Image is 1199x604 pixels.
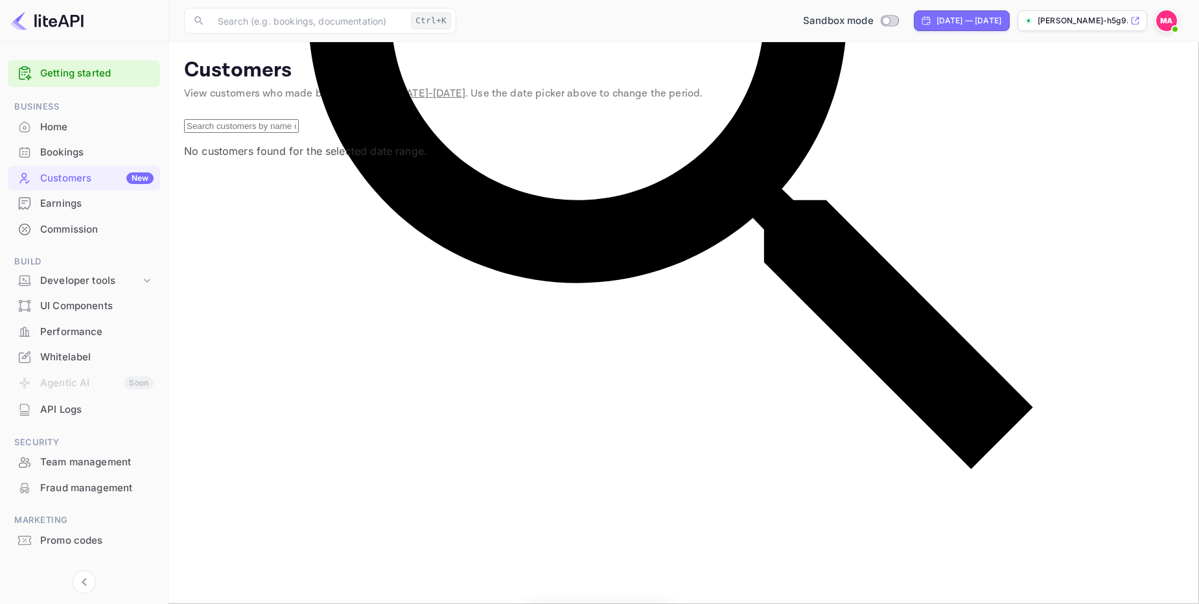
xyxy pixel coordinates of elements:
[40,66,154,81] a: Getting started
[8,528,160,552] a: Promo codes
[8,345,160,369] a: Whitelabel
[937,15,1001,27] div: [DATE] — [DATE]
[8,115,160,139] a: Home
[8,217,160,242] div: Commission
[10,10,84,31] img: LiteAPI logo
[8,397,160,423] div: API Logs
[8,191,160,216] div: Earnings
[8,294,160,319] div: UI Components
[411,12,451,29] div: Ctrl+K
[8,513,160,528] span: Marketing
[40,196,154,211] div: Earnings
[8,476,160,501] div: Fraud management
[8,436,160,450] span: Security
[8,450,160,475] div: Team management
[8,100,160,114] span: Business
[210,8,406,34] input: Search (e.g. bookings, documentation)
[8,294,160,318] a: UI Components
[40,455,154,470] div: Team management
[40,222,154,237] div: Commission
[184,143,1183,159] p: No customers found for the selected date range.
[8,450,160,474] a: Team management
[40,120,154,135] div: Home
[8,191,160,215] a: Earnings
[8,528,160,553] div: Promo codes
[8,345,160,370] div: Whitelabel
[8,166,160,191] div: CustomersNew
[40,299,154,314] div: UI Components
[8,217,160,241] a: Commission
[8,115,160,140] div: Home
[40,350,154,365] div: Whitelabel
[8,319,160,343] a: Performance
[40,481,154,496] div: Fraud management
[40,273,141,288] div: Developer tools
[914,10,1010,31] div: Click to change the date range period
[8,255,160,269] span: Build
[8,60,160,87] div: Getting started
[40,145,154,160] div: Bookings
[8,319,160,345] div: Performance
[126,172,154,184] div: New
[8,166,160,190] a: CustomersNew
[184,119,299,133] input: Search customers by name or email...
[40,402,154,417] div: API Logs
[8,397,160,421] a: API Logs
[1156,10,1177,31] img: Mohamed Abushaqra
[8,476,160,500] a: Fraud management
[40,325,154,340] div: Performance
[73,570,96,594] button: Collapse navigation
[8,140,160,164] a: Bookings
[8,140,160,165] div: Bookings
[803,14,874,29] span: Sandbox mode
[8,270,160,292] div: Developer tools
[40,533,154,548] div: Promo codes
[40,171,154,186] div: Customers
[798,14,903,29] div: Switch to Production mode
[1038,15,1128,27] p: [PERSON_NAME]-h5g9...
